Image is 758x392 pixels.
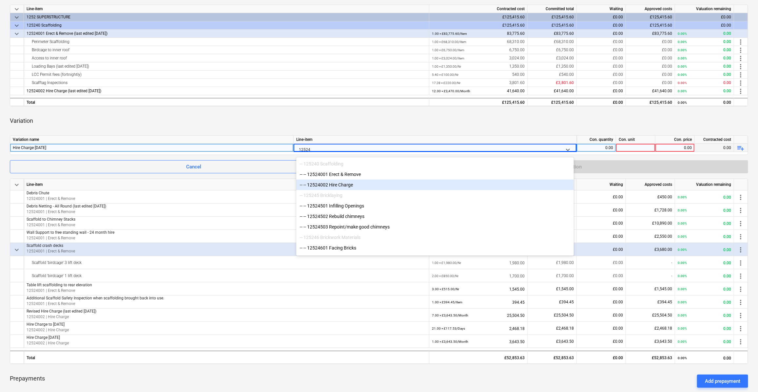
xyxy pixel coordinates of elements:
small: 0.00% [678,222,687,225]
small: 21.00 × £117.53 / Days [432,327,465,330]
span: more_vert [737,207,745,214]
div: Contracted cost [429,5,528,13]
span: more_vert [737,338,745,346]
span: £25,504.50 [554,313,574,317]
span: £2,468.18 [556,326,574,331]
div: - [626,256,675,269]
p: 12524001 | Erect & Remove [27,196,426,202]
span: £0.00 [613,326,623,331]
div: £0.00 [577,351,626,364]
p: 12524001 | Erect & Remove [27,235,426,241]
div: 0.00 [678,335,731,348]
span: £0.00 [613,234,623,239]
div: -- -- 12524503 Repoint/make good chimneys [296,222,574,232]
div: Hire Charge October 25 [13,144,291,152]
div: 0.00 [579,144,613,152]
div: 3,801.60 [432,79,525,87]
div: 0.00 [678,54,731,62]
small: 0.00% [678,261,687,265]
p: 12524001 | Erect & Remove [27,288,426,294]
span: £1,545.00 [654,287,672,291]
span: more_vert [737,79,745,87]
small: 1.00 × £83,775.60 / Item [432,32,467,35]
small: 7.00 × £3,643.50 / Month [432,314,468,317]
div: Line-item [24,179,429,190]
div: -- -- 12524602 Special Bricks [296,253,574,264]
span: £0.00 [613,80,623,85]
small: 3.00 × £515.00 / Nr [432,287,459,291]
div: 0.00 [678,30,731,38]
div: Con. price [655,136,695,144]
span: £83,775.60 [554,31,574,36]
span: £1,700.00 [556,273,574,278]
span: £0.00 [613,300,623,304]
small: 0.00% [678,314,687,317]
div: 0.00 [678,217,731,230]
div: -- 125245 Bricklaying [296,190,574,201]
div: 0.00 [678,309,731,322]
small: 0.00% [678,248,687,251]
div: 0.00 [678,243,731,256]
span: £10,890.00 [652,221,672,226]
small: 0.00% [678,195,687,199]
span: £394.45 [657,300,672,304]
div: Waiting [577,5,626,13]
div: Waiting [577,179,626,190]
small: 0.00% [678,65,687,68]
span: £540.00 [559,72,574,77]
p: Hire Charge [DATE] [27,335,426,340]
small: 1.00 × £1,350.00 / Nr [432,65,461,68]
small: 1.00 × £68,310.00 / Item [432,40,466,44]
div: 1252 SUPERSTRUCTURE [27,13,426,21]
div: 41,640.00 [432,87,525,95]
div: 0.00 [678,87,731,95]
div: Approved costs [626,5,675,13]
div: £125,415.60 [528,13,577,21]
div: -- -- 12524601 Facing Bricks [296,243,574,253]
span: more_vert [737,246,745,254]
small: 0.00% [678,56,687,60]
div: 540.00 [432,71,525,79]
small: 1.00 × £3,024.00 / Item [432,56,464,60]
p: Scaffold to Chimney Stacks [27,217,426,222]
div: Contracted cost [695,136,734,144]
span: £0.00 [662,64,672,69]
span: £0.00 [613,64,623,69]
span: £0.00 [662,48,672,52]
div: - [626,269,675,282]
p: Debris Chute [27,190,426,196]
small: 2.00 × £850.00 / Nr [432,274,458,278]
div: Con. unit [616,136,655,144]
div: -- 125246 Brickwork Materials [296,232,574,243]
span: keyboard_arrow_down [13,181,21,189]
div: 0.00 [695,144,734,152]
div: 0.00 [678,322,731,335]
small: 0.00% [678,235,687,238]
div: 0.00 [678,269,731,283]
span: more_vert [737,233,745,241]
p: 12524001 | Erect & Remove [27,249,426,254]
div: £125,415.60 [626,21,675,30]
div: 1,980.00 [432,256,525,270]
span: £3,643.50 [654,339,672,344]
div: 0.00 [678,71,731,79]
div: 0.00 [678,190,731,204]
span: £1,980.00 [556,260,574,265]
span: more_vert [737,193,745,201]
p: Additional Scaffold Safety Inspection when scaffolding brought back into use. [27,295,426,301]
div: -- -- 12524502 Rebuild chimneys [296,211,574,222]
div: £52,853.63 [528,351,577,364]
div: Add prepayment [705,377,740,385]
span: £3,643.50 [556,339,574,344]
p: 12524002 | Hire Charge [27,314,426,320]
div: £125,415.60 [429,21,528,30]
span: £41,640.00 [554,89,574,93]
span: £3,801.60 [556,80,574,85]
small: 1.00 × £3,643.50 / Month [432,340,468,343]
p: 12524001 | Erect & Remove [27,301,426,307]
div: Scaffold 'birdcage' 3 lift deck [27,256,426,269]
span: £6,750.00 [556,48,574,52]
div: £125,415.60 [626,98,675,106]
